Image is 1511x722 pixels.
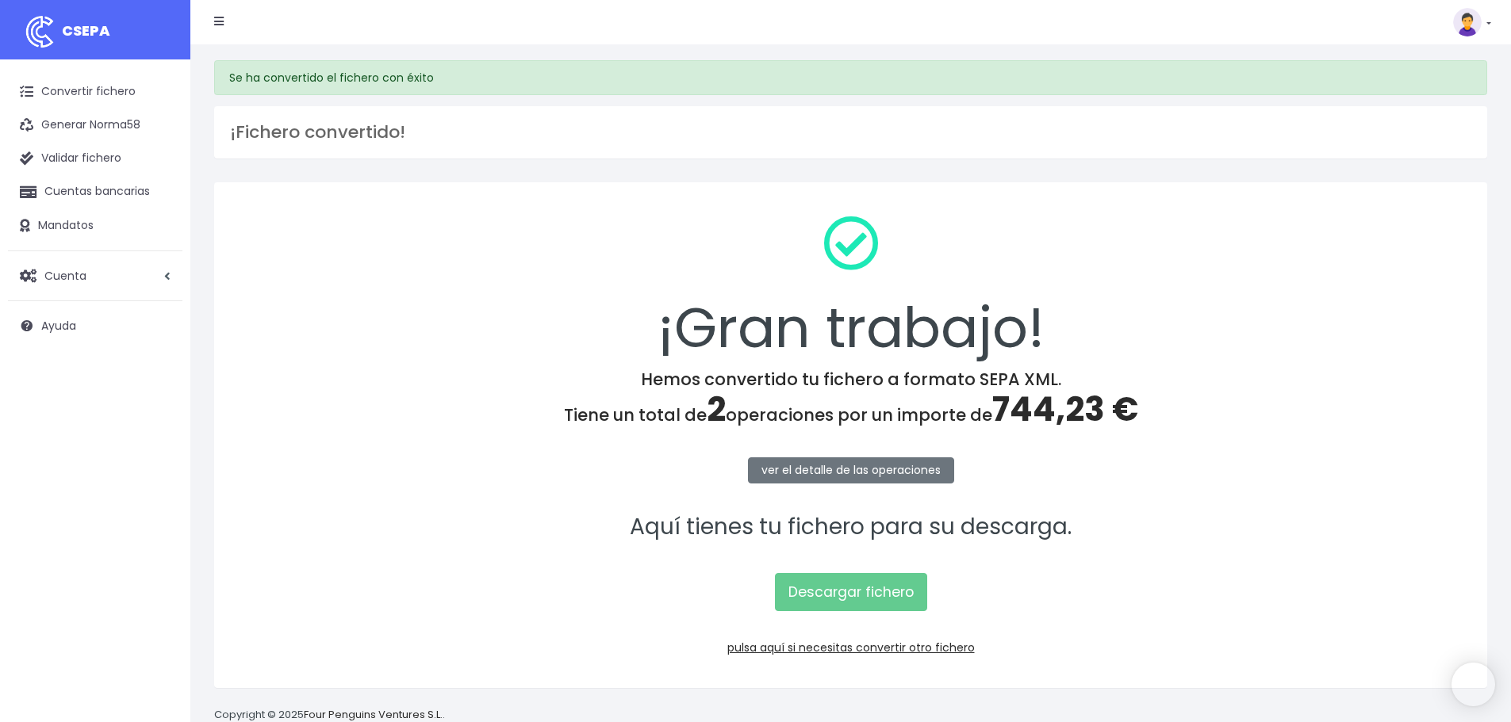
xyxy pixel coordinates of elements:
[304,707,443,722] a: Four Penguins Ventures S.L.
[230,122,1471,143] h3: ¡Fichero convertido!
[1453,8,1482,36] img: profile
[235,369,1467,430] h4: Hemos convertido tu fichero a formato SEPA XML. Tiene un total de operaciones por un importe de
[748,457,954,483] a: ver el detalle de las operaciones
[20,12,59,52] img: logo
[8,309,182,342] a: Ayuda
[62,21,110,40] span: CSEPA
[214,60,1487,95] div: Se ha convertido el fichero con éxito
[235,203,1467,369] div: ¡Gran trabajo!
[8,142,182,175] a: Validar fichero
[8,209,182,243] a: Mandatos
[41,318,76,334] span: Ayuda
[775,573,927,611] a: Descargar fichero
[992,386,1138,433] span: 744,23 €
[727,640,975,655] a: pulsa aquí si necesitas convertir otro fichero
[8,75,182,109] a: Convertir fichero
[707,386,726,433] span: 2
[235,510,1467,545] p: Aquí tienes tu fichero para su descarga.
[8,175,182,208] a: Cuentas bancarias
[8,259,182,292] a: Cuenta
[44,267,86,283] span: Cuenta
[8,109,182,142] a: Generar Norma58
